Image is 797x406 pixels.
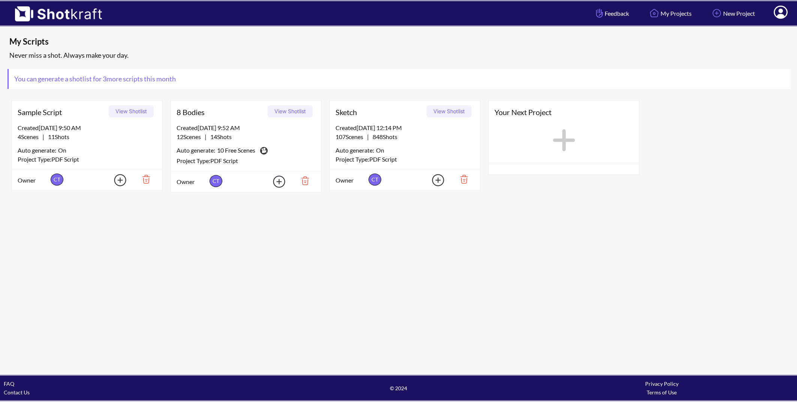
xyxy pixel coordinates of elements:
[494,106,633,118] span: Your Next Project
[177,177,208,186] span: Owner
[130,173,156,186] img: Trash Icon
[4,381,14,387] a: FAQ
[530,388,793,397] div: Terms of Use
[336,146,376,155] span: Auto generate:
[594,7,605,19] img: Hand Icon
[18,133,42,140] span: 4 Scenes
[376,146,384,155] span: On
[109,105,154,117] button: View Shotlist
[369,174,381,186] span: CT
[177,132,232,141] span: |
[594,9,629,18] span: Feedback
[267,384,530,393] span: © 2024
[258,145,269,156] img: Camera Icon
[18,132,69,141] span: |
[710,7,723,19] img: Add Icon
[336,123,474,132] div: Created [DATE] 12:14 PM
[18,123,156,132] div: Created [DATE] 9:50 AM
[336,106,424,118] span: Sketch
[217,146,255,156] span: 10 Free Scenes
[448,173,474,186] img: Trash Icon
[9,36,596,47] span: My Scripts
[336,155,474,164] div: Project Type: PDF Script
[177,123,315,132] div: Created [DATE] 9:52 AM
[18,146,58,155] span: Auto generate:
[427,105,472,117] button: View Shotlist
[530,379,793,388] div: Privacy Policy
[102,172,129,189] img: Add Icon
[336,176,367,185] span: Owner
[207,133,232,140] span: 14 Shots
[717,390,793,406] iframe: chat widget
[648,7,661,19] img: Home Icon
[4,389,30,396] a: Contact Us
[289,174,315,187] img: Trash Icon
[44,133,69,140] span: 11 Shots
[7,49,793,61] div: Never miss a shot. Always make your day.
[9,69,181,89] span: You can generate a shotlist for
[420,172,446,189] img: Add Icon
[642,3,697,23] a: My Projects
[336,133,367,140] span: 107 Scenes
[210,175,222,187] span: CT
[18,106,106,118] span: Sample Script
[705,3,761,23] a: New Project
[18,155,156,164] div: Project Type: PDF Script
[51,174,63,186] span: CT
[177,146,217,156] span: Auto generate:
[177,133,205,140] span: 12 Scenes
[336,132,397,141] span: |
[18,176,49,185] span: Owner
[58,146,66,155] span: On
[268,105,313,117] button: View Shotlist
[177,156,315,165] div: Project Type: PDF Script
[369,133,397,140] span: 848 Shots
[261,173,288,190] img: Add Icon
[177,106,265,118] span: 8 Bodies
[102,75,176,83] span: 3 more scripts this month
